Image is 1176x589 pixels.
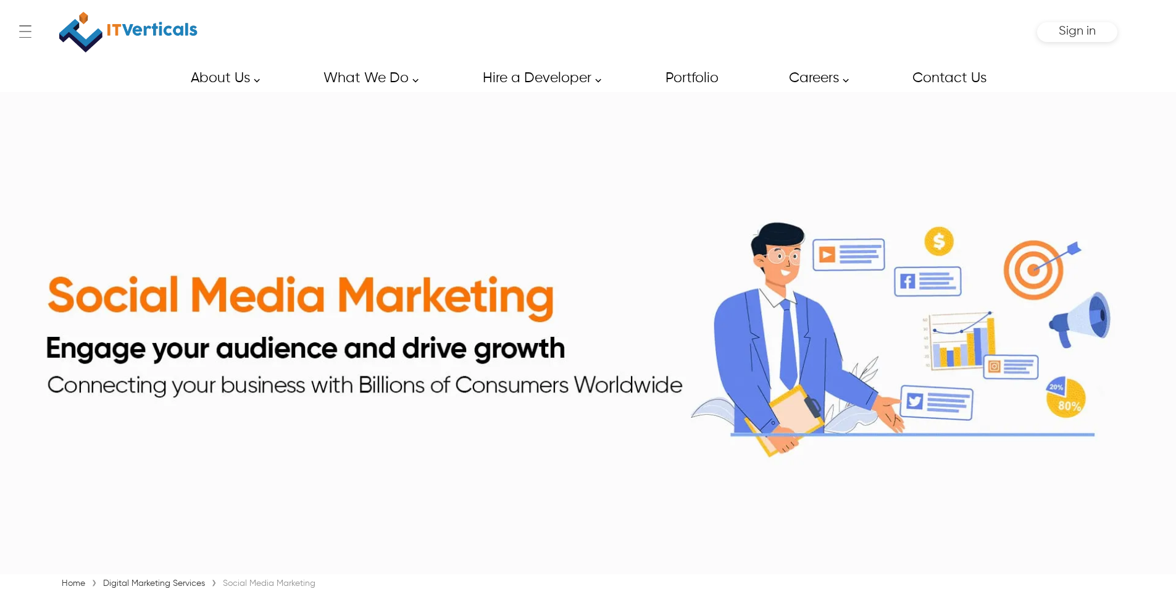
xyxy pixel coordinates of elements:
[59,579,88,588] a: Home
[898,64,999,92] a: Contact Us
[1059,25,1096,38] span: Sign in
[469,64,608,92] a: Hire a Developer
[309,64,425,92] a: What We Do
[775,64,856,92] a: Careers
[177,64,267,92] a: About Us
[651,64,732,92] a: Portfolio
[100,579,208,588] a: Digital Marketing Services
[59,6,198,58] img: IT Verticals Inc
[1059,28,1096,36] a: Sign in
